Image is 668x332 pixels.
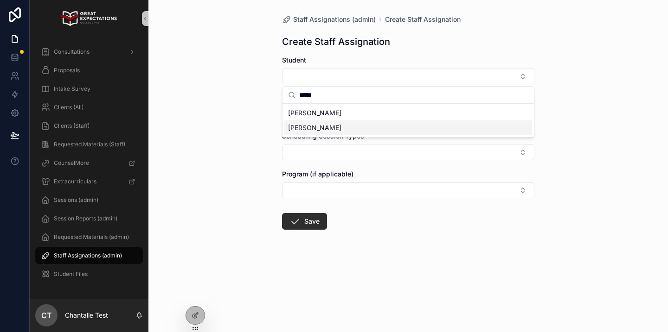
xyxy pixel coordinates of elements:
span: Sessions (admin) [54,196,98,204]
span: Staff Assignations (admin) [54,252,122,259]
span: Staff Assignations (admin) [293,15,376,24]
button: Select Button [282,69,534,84]
span: CT [41,310,51,321]
button: Select Button [282,144,534,160]
a: Requested Materials (admin) [35,229,143,245]
a: CounselMore [35,155,143,171]
span: CounselMore [54,159,89,167]
a: Intake Survey [35,81,143,97]
span: [PERSON_NAME] [288,123,341,132]
a: Session Reports (admin) [35,210,143,227]
span: Clients (All) [54,104,83,111]
span: Requested Materials (Staff) [54,141,125,148]
span: Clients (Staff) [54,122,90,130]
p: Chantalle Test [65,311,108,320]
div: Suggestions [283,104,534,137]
a: Staff Assignations (admin) [35,247,143,264]
a: Extracurriculars [35,173,143,190]
img: App logo [61,11,116,26]
span: Student Files [54,270,88,278]
a: Clients (Staff) [35,118,143,134]
a: Staff Assignations (admin) [282,15,376,24]
span: Proposals [54,67,80,74]
a: Clients (All) [35,99,143,116]
span: Student [282,56,306,64]
span: Requested Materials (admin) [54,233,129,241]
a: Requested Materials (Staff) [35,136,143,153]
a: Sessions (admin) [35,192,143,208]
button: Save [282,213,327,230]
span: Session Reports (admin) [54,215,117,222]
span: Intake Survey [54,85,90,93]
button: Select Button [282,182,534,198]
a: Student Files [35,266,143,282]
span: Extracurriculars [54,178,96,185]
a: Consultations [35,44,143,60]
h1: Create Staff Assignation [282,35,390,48]
a: Proposals [35,62,143,79]
span: Program (if applicable) [282,170,353,178]
div: scrollable content [30,37,148,294]
span: Consultations [54,48,90,56]
span: [PERSON_NAME] [288,108,341,118]
a: Create Staff Assignation [385,15,461,24]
